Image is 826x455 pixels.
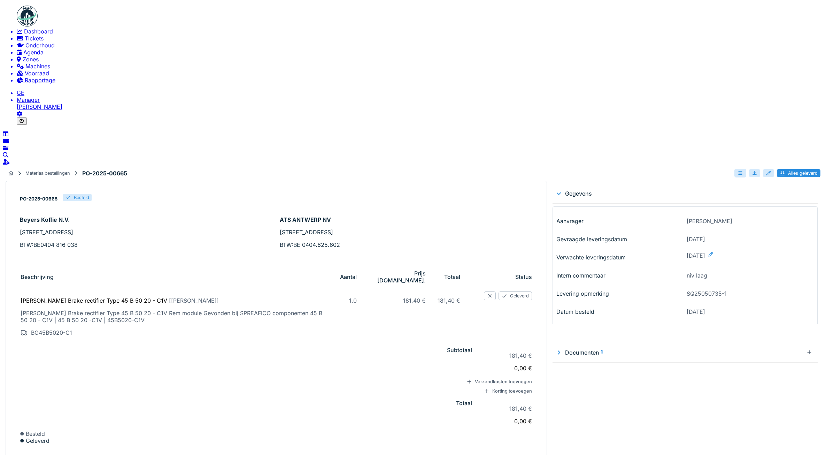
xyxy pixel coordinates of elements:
div: Materiaalbestellingen [25,170,70,176]
p: [DATE] [687,236,814,243]
a: Rapportage [17,77,823,84]
div: Besteld [20,430,533,437]
p: 181,40 € [484,352,532,359]
a: Agenda [17,49,823,56]
p: 0,00 € [484,418,532,425]
p: [PERSON_NAME] Brake rectifier Type 45 B 50 20 - C1V Rem module Gevonden bij SPREAFICO componenten... [21,310,328,324]
p: Aanvrager [556,218,684,225]
span: Tickets [25,35,44,42]
span: Voorraad [25,70,49,77]
div: Geleverd [499,291,532,300]
h5: PO-2025-00665 [20,196,57,202]
a: Tickets [17,35,823,42]
th: Prijs [DOMAIN_NAME]. [363,266,431,287]
th: Subtotaal [21,343,478,377]
div: Alles geleverd [777,169,820,177]
a: Voorraad [17,70,823,77]
th: Totaal [21,396,478,430]
div: Documenten [555,349,804,356]
p: BTW : BE 0404.625.602 [280,241,533,248]
p: Verwachte leveringsdatum [556,254,684,261]
p: BG45B5020-C1 [21,329,328,336]
p: 181,40 € [484,405,532,412]
p: [PERSON_NAME] [687,218,814,225]
p: Levering opmerking [556,290,684,297]
a: GE Manager[PERSON_NAME] [17,89,823,110]
span: Agenda [23,49,44,56]
th: Aantal [334,266,362,287]
div: Gegevens [555,190,815,197]
th: Beschrijving [21,266,334,287]
p: 181,40 € [438,297,460,304]
p: [PERSON_NAME] Brake rectifier Type 45 B 50 20 - C1V [21,297,328,304]
div: Verzendkosten toevoegen [466,379,532,384]
p: SQ25050735-1 [687,290,814,297]
p: BTW : BE0404 816 038 [20,241,273,248]
th: Status [478,266,532,287]
p: 0,00 € [484,365,532,372]
div: Korting toevoegen [466,388,532,394]
div: Geleverd [20,437,533,444]
p: Gevraagde leveringsdatum [556,236,684,243]
div: [DATE] [687,252,814,263]
span: Zones [23,56,39,63]
img: Badge_color-CXgf-gQk.svg [17,6,38,26]
a: Zones [17,56,823,63]
p: 181,40 € [369,297,426,304]
th: Totaal [432,266,466,287]
p: [STREET_ADDRESS] [280,229,533,236]
sup: 1 [601,349,603,356]
p: Datum besteld [556,308,684,315]
span: Onderhoud [25,42,55,49]
span: [ [PERSON_NAME] ] [169,297,219,304]
li: [PERSON_NAME] [17,96,823,110]
p: niv laag [687,272,814,279]
span: Machines [25,63,50,70]
div: ATS ANTWERP NV [280,216,533,223]
li: GE [17,89,823,96]
strong: PO-2025-00665 [79,170,130,177]
div: Besteld [74,195,89,200]
div: Manager [17,96,823,103]
p: Intern commentaar [556,272,684,279]
a: Machines [17,63,823,70]
p: [STREET_ADDRESS] [20,229,273,236]
a: Dashboard [17,28,823,35]
p: 1.0 [340,297,357,304]
span: Rapportage [25,77,55,84]
div: Beyers Koffie N.V. [20,216,273,223]
p: [DATE] [687,308,814,315]
span: Dashboard [24,28,53,35]
a: Onderhoud [17,42,823,49]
